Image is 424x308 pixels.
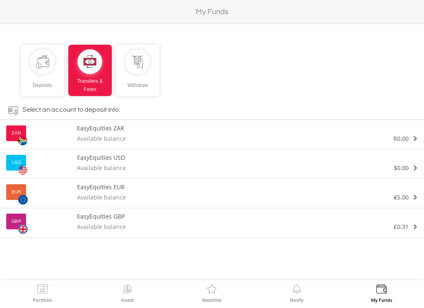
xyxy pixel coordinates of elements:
[36,284,49,296] img: View Portfolio
[375,284,388,296] img: View Funds
[394,223,409,231] span: £0.31
[394,164,409,172] span: $0.00
[77,164,126,172] span: Available balance
[371,298,392,302] label: My Funds
[371,284,392,302] a: My Funds
[77,193,126,201] span: Available balance
[18,136,27,145] img: zar.png
[394,193,409,201] span: €5.00
[33,298,52,302] label: Portfolio
[127,82,148,88] span: Withdraw
[18,224,28,234] img: gbp.png
[22,105,120,115] div: Select an account to deposit into:
[12,159,21,166] label: USD
[196,7,229,17] label: My Funds
[77,154,125,162] label: EasyEquities USD
[205,284,218,296] img: Watchlist
[12,218,21,225] label: GBP
[77,212,125,221] label: EasyEquities GBP
[290,298,304,302] label: Notify
[18,195,28,205] img: eur.png
[8,105,18,115] img: Deposit icon
[33,284,52,302] a: Portfolio
[77,78,103,92] span: Transfers & Forex
[202,284,222,302] a: Watchlist
[12,130,21,137] label: ZAR
[77,135,126,142] span: Available balance
[393,135,409,142] span: R0.00
[121,298,134,302] label: Invest
[21,45,64,96] a: Deposits
[12,189,21,195] label: EUR
[77,124,124,132] label: EasyEquities ZAR
[290,284,303,296] img: View Notifications
[77,223,126,231] span: Available balance
[121,284,134,296] img: Invest Now
[18,166,27,175] img: usd.png
[290,284,304,302] a: Notify
[121,284,134,302] a: Invest
[202,298,222,302] label: Watchlist
[77,183,125,191] label: EasyEquities EUR
[33,82,52,88] span: Deposits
